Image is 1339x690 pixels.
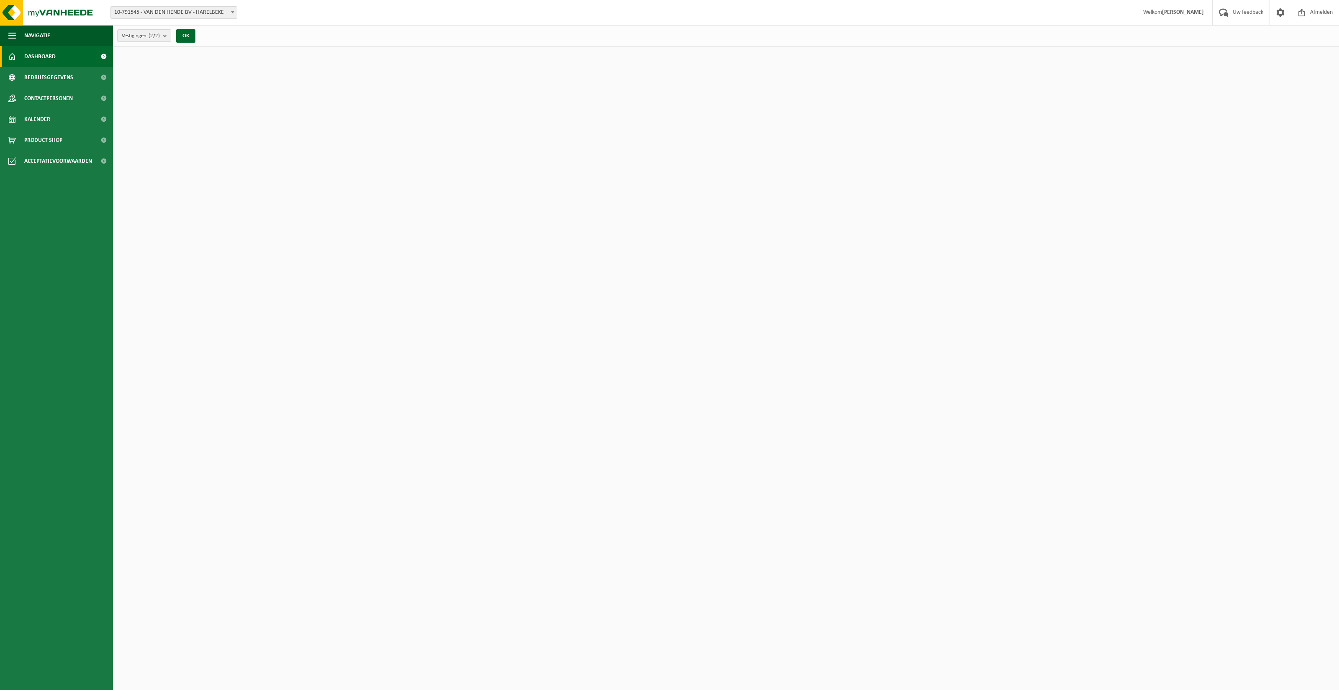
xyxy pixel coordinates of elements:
[117,29,171,42] button: Vestigingen(2/2)
[111,7,237,18] span: 10-791545 - VAN DEN HENDE BV - HARELBEKE
[176,29,195,43] button: OK
[24,25,50,46] span: Navigatie
[110,6,237,19] span: 10-791545 - VAN DEN HENDE BV - HARELBEKE
[24,151,92,172] span: Acceptatievoorwaarden
[122,30,160,42] span: Vestigingen
[24,130,62,151] span: Product Shop
[149,33,160,38] count: (2/2)
[24,46,56,67] span: Dashboard
[24,88,73,109] span: Contactpersonen
[1162,9,1204,15] strong: [PERSON_NAME]
[24,67,73,88] span: Bedrijfsgegevens
[24,109,50,130] span: Kalender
